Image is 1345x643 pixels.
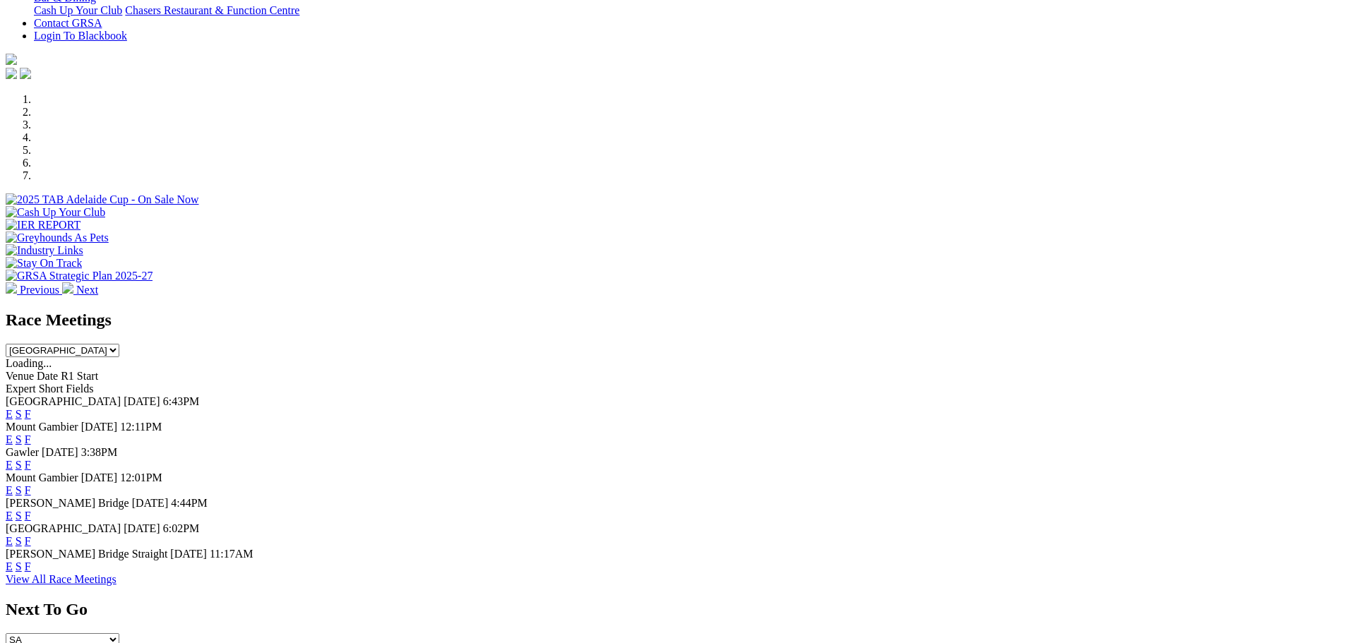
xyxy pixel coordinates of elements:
a: E [6,484,13,496]
span: Loading... [6,357,52,369]
a: E [6,459,13,471]
span: Short [39,383,64,395]
a: F [25,510,31,522]
span: Fields [66,383,93,395]
a: F [25,484,31,496]
h2: Next To Go [6,600,1339,619]
a: F [25,459,31,471]
span: Previous [20,284,59,296]
span: Next [76,284,98,296]
a: S [16,535,22,547]
span: [DATE] [124,395,160,407]
span: 11:17AM [210,548,253,560]
a: S [16,408,22,420]
a: E [6,408,13,420]
a: S [16,560,22,572]
a: Next [62,284,98,296]
span: Gawler [6,446,39,458]
span: R1 Start [61,370,98,382]
h2: Race Meetings [6,311,1339,330]
a: Contact GRSA [34,17,102,29]
span: [GEOGRAPHIC_DATA] [6,522,121,534]
span: Venue [6,370,34,382]
a: E [6,535,13,547]
div: Bar & Dining [34,4,1339,17]
span: 6:02PM [163,522,200,534]
a: View All Race Meetings [6,573,116,585]
span: Mount Gambier [6,471,78,483]
a: S [16,484,22,496]
span: [GEOGRAPHIC_DATA] [6,395,121,407]
a: Previous [6,284,62,296]
a: F [25,535,31,547]
span: 4:44PM [171,497,208,509]
span: Mount Gambier [6,421,78,433]
img: IER REPORT [6,219,80,232]
img: Stay On Track [6,257,82,270]
span: [DATE] [124,522,160,534]
span: [DATE] [132,497,169,509]
span: 12:11PM [120,421,162,433]
a: E [6,560,13,572]
a: E [6,433,13,445]
span: Expert [6,383,36,395]
span: [DATE] [81,471,118,483]
span: [DATE] [170,548,207,560]
img: Industry Links [6,244,83,257]
span: Date [37,370,58,382]
a: S [16,433,22,445]
img: Greyhounds As Pets [6,232,109,244]
a: F [25,408,31,420]
img: logo-grsa-white.png [6,54,17,65]
span: 3:38PM [81,446,118,458]
img: GRSA Strategic Plan 2025-27 [6,270,153,282]
span: [PERSON_NAME] Bridge [6,497,129,509]
img: Cash Up Your Club [6,206,105,219]
img: chevron-right-pager-white.svg [62,282,73,294]
img: facebook.svg [6,68,17,79]
a: Cash Up Your Club [34,4,122,16]
img: 2025 TAB Adelaide Cup - On Sale Now [6,193,199,206]
a: E [6,510,13,522]
span: [PERSON_NAME] Bridge Straight [6,548,167,560]
span: 6:43PM [163,395,200,407]
a: Chasers Restaurant & Function Centre [125,4,299,16]
a: F [25,433,31,445]
img: twitter.svg [20,68,31,79]
a: F [25,560,31,572]
a: S [16,510,22,522]
img: chevron-left-pager-white.svg [6,282,17,294]
span: 12:01PM [120,471,162,483]
a: Login To Blackbook [34,30,127,42]
span: [DATE] [81,421,118,433]
a: S [16,459,22,471]
span: [DATE] [42,446,78,458]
